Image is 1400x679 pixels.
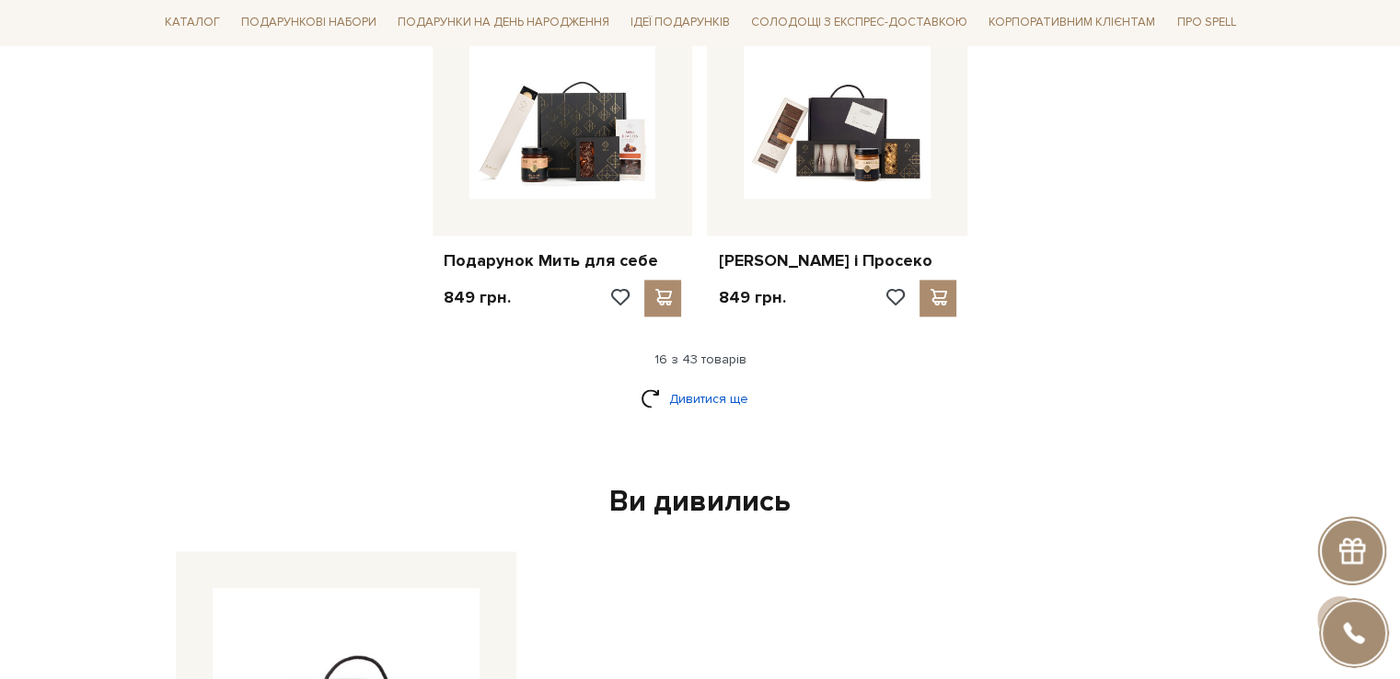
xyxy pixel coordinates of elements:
p: 849 грн. [444,287,511,308]
span: Подарунки на День народження [390,9,617,38]
span: Про Spell [1169,9,1243,38]
span: Подарункові набори [234,9,384,38]
span: Каталог [157,9,227,38]
div: Ви дивились [168,483,1232,522]
a: Подарунок Мить для себе [444,250,682,271]
a: Дивитися ще [641,383,760,415]
a: [PERSON_NAME] і Просеко [718,250,956,271]
div: 16 з 43 товарів [150,351,1251,368]
a: Солодощі з експрес-доставкою [744,7,975,39]
p: 849 грн. [718,287,785,308]
span: Ідеї подарунків [623,9,737,38]
a: Корпоративним клієнтам [981,7,1163,39]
